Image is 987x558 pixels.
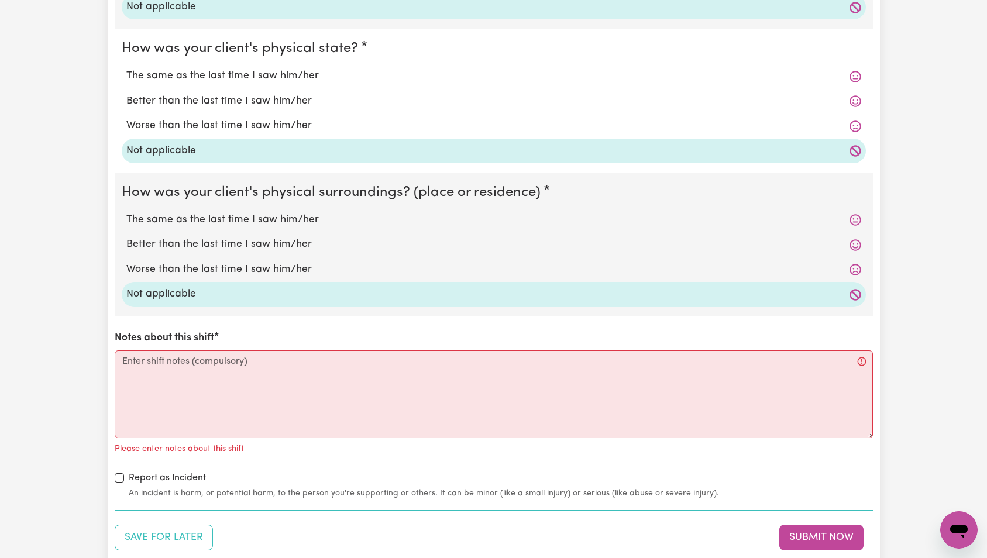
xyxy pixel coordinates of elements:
button: Submit your job report [779,525,864,550]
label: Worse than the last time I saw him/her [126,118,861,133]
legend: How was your client's physical surroundings? (place or residence) [122,182,545,203]
label: The same as the last time I saw him/her [126,68,861,84]
button: Save your job report [115,525,213,550]
label: Worse than the last time I saw him/her [126,262,861,277]
label: Notes about this shift [115,330,214,346]
label: Better than the last time I saw him/her [126,237,861,252]
legend: How was your client's physical state? [122,38,363,59]
label: Better than the last time I saw him/her [126,94,861,109]
small: An incident is harm, or potential harm, to the person you're supporting or others. It can be mino... [129,487,873,500]
label: Not applicable [126,143,861,159]
p: Please enter notes about this shift [115,443,244,456]
label: Not applicable [126,287,861,302]
label: The same as the last time I saw him/her [126,212,861,228]
iframe: Button to launch messaging window [940,511,978,549]
label: Report as Incident [129,471,206,485]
